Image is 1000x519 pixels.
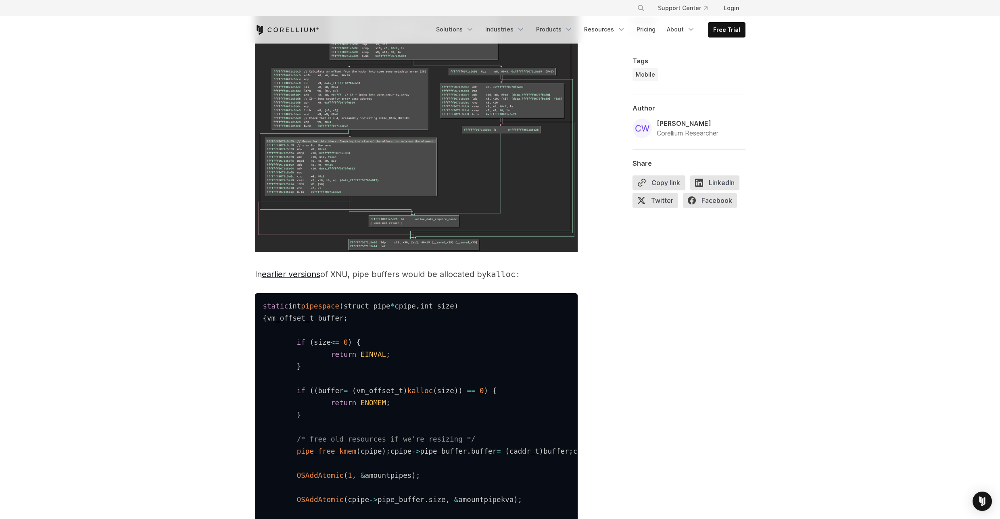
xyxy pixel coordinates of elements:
[331,338,339,346] span: <=
[386,399,390,407] span: ;
[431,22,745,38] div: Navigation Menu
[386,350,390,359] span: ;
[361,399,386,407] span: ENOMEM
[717,1,745,15] a: Login
[352,471,357,479] span: ,
[314,387,318,395] span: (
[297,363,301,371] span: }
[458,387,463,395] span: )
[309,387,314,395] span: (
[493,387,497,395] span: {
[433,387,437,395] span: (
[255,269,262,279] span: In
[263,314,267,322] span: {
[344,302,454,310] span: struct pipe cpipe int size
[632,22,660,37] a: Pricing
[634,1,648,15] button: Search
[579,22,630,37] a: Resources
[297,447,357,455] span: pipe_free_kmem
[708,23,745,37] a: Free Trial
[407,387,433,395] span: kalloc
[657,128,718,138] div: Corellium Researcher
[431,22,479,37] a: Solutions
[301,302,339,310] span: pipespace
[627,1,745,15] div: Navigation Menu
[331,350,356,359] span: return
[454,302,459,310] span: )
[344,338,348,346] span: 0
[255,25,319,35] a: Corellium Home
[514,496,518,504] span: )
[373,496,378,504] span: >
[297,471,344,479] span: OSAddAtomic
[569,447,573,455] span: ;
[633,193,678,208] span: Twitter
[683,193,742,211] a: Facebook
[633,119,652,138] img: Chris Williams
[263,302,288,310] span: static
[683,193,737,208] span: Facebook
[633,193,683,211] a: Twitter
[369,496,374,504] span: -
[297,387,305,395] span: if
[633,159,745,167] div: Share
[297,338,305,346] span: if
[518,496,522,504] span: ;
[411,471,416,479] span: )
[416,302,420,310] span: ,
[467,387,475,395] span: ==
[386,447,390,455] span: ;
[467,447,471,455] span: .
[344,314,348,322] span: ;
[531,22,578,37] a: Products
[651,1,714,15] a: Support Center
[690,175,744,193] a: LinkedIn
[403,387,407,395] span: )
[633,104,745,112] div: Author
[356,338,361,346] span: {
[356,447,361,455] span: (
[505,447,509,455] span: (
[416,447,420,455] span: >
[973,492,992,511] div: Open Intercom Messenger
[657,119,718,128] div: [PERSON_NAME]
[297,496,344,504] span: OSAddAtomic
[344,496,348,504] span: (
[411,447,416,455] span: -
[662,22,700,37] a: About
[446,496,450,504] span: ,
[361,471,365,479] span: &
[344,387,348,395] span: =
[331,399,356,407] span: return
[424,496,429,504] span: .
[297,411,301,419] span: }
[320,269,486,279] span: of XNU, pipe buffers would be allocated by
[633,175,685,190] button: Copy link
[486,269,520,279] code: kalloc:
[382,447,386,455] span: )
[348,471,352,479] span: 1
[361,350,386,359] span: EINVAL
[480,22,530,37] a: Industries
[339,302,344,310] span: (
[348,338,352,346] span: )
[539,447,544,455] span: )
[636,71,655,79] span: Mobile
[352,387,357,395] span: (
[344,471,348,479] span: (
[454,387,459,395] span: )
[297,435,476,443] span: /* free old resources if we're resizing */
[454,496,459,504] span: &
[484,387,489,395] span: )
[416,471,420,479] span: ;
[690,175,739,190] span: LinkedIn
[480,387,484,395] span: 0
[309,338,314,346] span: (
[262,269,320,279] a: earlier versions
[497,447,501,455] span: =
[633,57,745,65] div: Tags
[633,68,658,81] a: Mobile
